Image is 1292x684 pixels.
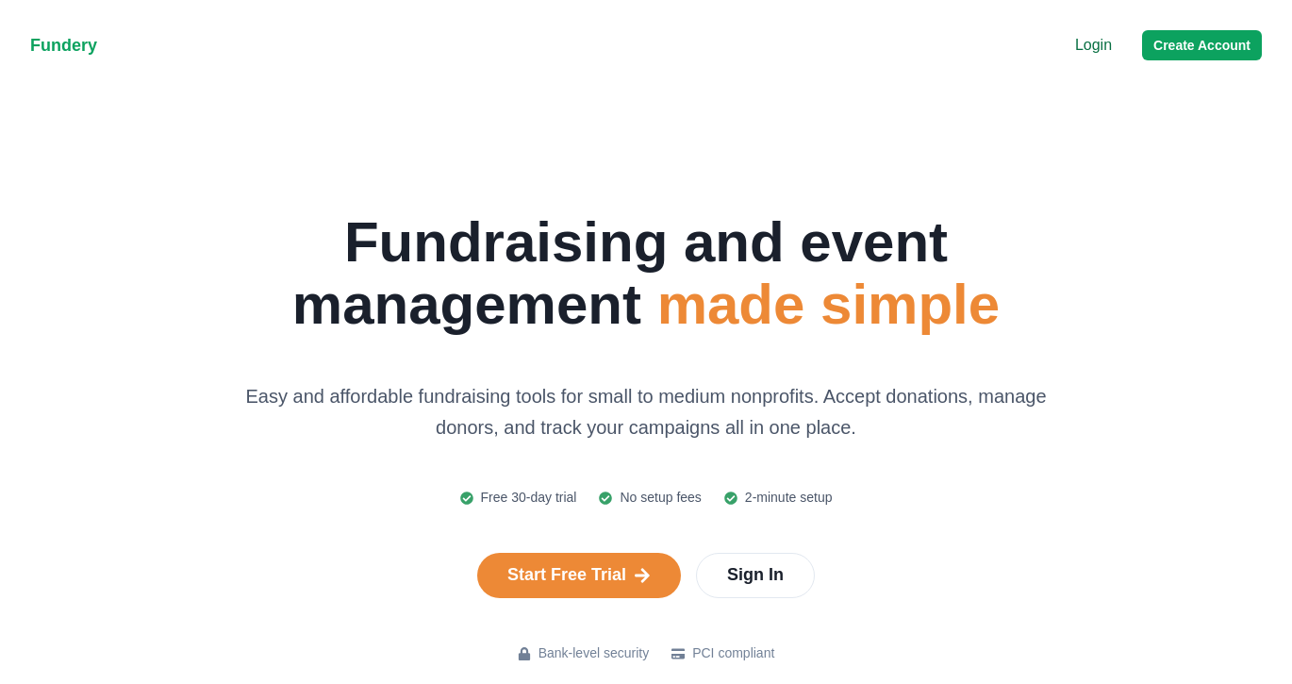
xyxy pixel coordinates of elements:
a: Sign In [696,553,815,598]
p: Fundery [30,33,124,58]
p: Free 30-day trial [481,488,577,508]
h2: Fundraising and event management [224,211,1068,336]
p: PCI compliant [692,643,774,663]
button: Create Account [1142,30,1262,60]
span: made simple [657,273,1001,336]
p: No setup fees [620,488,701,508]
p: Bank-level security [538,643,650,663]
p: Easy and affordable fundraising tools for small to medium nonprofits. Accept donations, manage do... [224,381,1068,442]
p: 2-minute setup [745,488,833,508]
a: Start Free Trial [477,553,681,598]
a: Login [1075,34,1112,57]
